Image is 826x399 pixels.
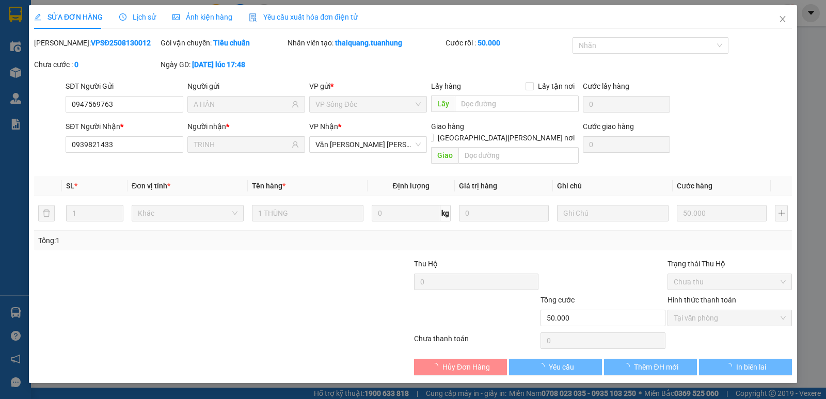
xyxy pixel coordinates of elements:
[132,182,170,190] span: Đơn vị tính
[292,101,299,108] span: user
[172,13,180,21] span: picture
[534,81,579,92] span: Lấy tận nơi
[5,23,197,36] li: 85 [PERSON_NAME]
[288,37,444,49] div: Nhân viên tạo:
[549,361,574,373] span: Yêu cầu
[775,205,788,221] button: plus
[315,97,421,112] span: VP Sông Đốc
[59,38,68,46] span: phone
[674,310,786,326] span: Tại văn phòng
[91,39,151,47] b: VPSĐ2508130012
[431,147,458,164] span: Giao
[74,60,78,69] b: 0
[315,137,421,152] span: Văn phòng Hồ Chí Minh
[509,359,602,375] button: Yêu cầu
[458,147,579,164] input: Dọc đường
[34,13,103,21] span: SỬA ĐƠN HÀNG
[768,5,797,34] button: Close
[194,139,290,150] input: Tên người nhận
[623,363,634,370] span: loading
[59,7,146,20] b: [PERSON_NAME]
[699,359,792,375] button: In biên lai
[668,258,792,269] div: Trạng thái Thu Hộ
[38,235,320,246] div: Tổng: 1
[34,13,41,21] span: edit
[66,121,183,132] div: SĐT Người Nhận
[431,82,461,90] span: Lấy hàng
[668,296,736,304] label: Hình thức thanh toán
[478,39,500,47] b: 50.000
[249,13,257,22] img: icon
[66,81,183,92] div: SĐT Người Gửi
[34,59,158,70] div: Chưa cước :
[677,205,767,221] input: 0
[583,122,634,131] label: Cước giao hàng
[537,363,549,370] span: loading
[119,13,156,21] span: Lịch sử
[309,122,338,131] span: VP Nhận
[604,359,697,375] button: Thêm ĐH mới
[553,176,673,196] th: Ghi chú
[252,182,285,190] span: Tên hàng
[393,182,430,190] span: Định lượng
[455,95,579,112] input: Dọc đường
[249,13,358,21] span: Yêu cầu xuất hóa đơn điện tử
[414,359,507,375] button: Hủy Đơn Hàng
[34,37,158,49] div: [PERSON_NAME]:
[541,296,575,304] span: Tổng cước
[442,361,490,373] span: Hủy Đơn Hàng
[634,361,678,373] span: Thêm ĐH mới
[59,25,68,33] span: environment
[292,141,299,148] span: user
[172,13,232,21] span: Ảnh kiện hàng
[161,59,285,70] div: Ngày GD:
[335,39,402,47] b: thaiquang.tuanhung
[413,333,539,351] div: Chưa thanh toán
[414,260,438,268] span: Thu Hộ
[66,182,74,190] span: SL
[459,205,549,221] input: 0
[677,182,712,190] span: Cước hàng
[736,361,766,373] span: In biên lai
[725,363,736,370] span: loading
[138,205,237,221] span: Khác
[5,36,197,49] li: 02839.63.63.63
[252,205,363,221] input: VD: Bàn, Ghế
[779,15,787,23] span: close
[446,37,570,49] div: Cước rồi :
[431,122,464,131] span: Giao hàng
[440,205,451,221] span: kg
[119,13,126,21] span: clock-circle
[187,81,305,92] div: Người gửi
[38,205,55,221] button: delete
[431,95,455,112] span: Lấy
[187,121,305,132] div: Người nhận
[583,136,670,153] input: Cước giao hàng
[459,182,497,190] span: Giá trị hàng
[5,65,179,104] b: GỬI : Văn [PERSON_NAME] [PERSON_NAME]
[309,81,427,92] div: VP gửi
[161,37,285,49] div: Gói vận chuyển:
[557,205,669,221] input: Ghi Chú
[434,132,579,143] span: [GEOGRAPHIC_DATA][PERSON_NAME] nơi
[674,274,786,290] span: Chưa thu
[431,363,442,370] span: loading
[192,60,245,69] b: [DATE] lúc 17:48
[213,39,250,47] b: Tiêu chuẩn
[583,82,629,90] label: Cước lấy hàng
[583,96,670,113] input: Cước lấy hàng
[194,99,290,110] input: Tên người gửi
